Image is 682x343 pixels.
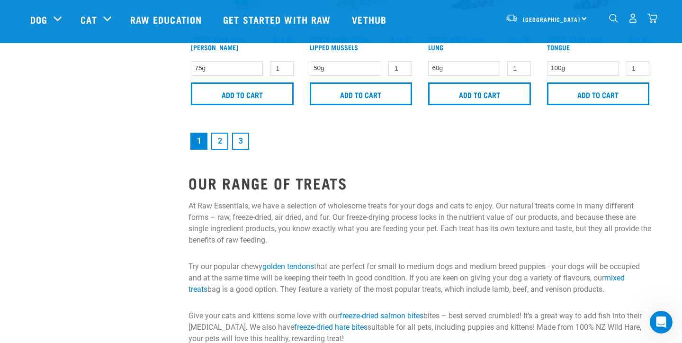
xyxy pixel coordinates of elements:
span: [GEOGRAPHIC_DATA] [523,18,580,21]
a: Freeze Dried Lamb Lung [428,37,484,48]
a: Vethub [342,0,398,38]
img: home-icon-1@2x.png [609,14,618,23]
a: Page 1 [190,133,207,150]
a: freeze-dried hare bites [294,323,368,332]
h2: OUR RANGE OF TREATS [188,174,652,191]
a: Raw Education [121,0,214,38]
a: mixed treats [188,273,625,294]
input: Add to cart [191,82,294,105]
a: Dog [30,12,47,27]
img: user.png [628,13,638,23]
p: At Raw Essentials, we have a selection of wholesome treats for your dogs and cats to enjoy. Our n... [188,200,652,246]
a: Freeze Dried Green Lipped Mussels [310,37,368,48]
input: 1 [626,61,649,76]
a: Freeze Dried King [PERSON_NAME] [191,37,245,48]
a: Get started with Raw [214,0,342,38]
a: Cat [81,12,97,27]
input: 1 [270,61,294,76]
a: golden tendons [262,262,314,271]
a: Goto page 3 [232,133,249,150]
img: van-moving.png [505,14,518,22]
a: Goto page 2 [211,133,228,150]
input: Add to cart [428,82,531,105]
a: freeze-dried salmon bites [340,311,423,320]
input: Add to cart [310,82,413,105]
img: home-icon@2x.png [647,13,657,23]
input: 1 [507,61,531,76]
iframe: Intercom live chat [650,311,673,334]
nav: pagination [188,131,652,152]
a: Freeze Dried Lamb Tongue [547,37,603,48]
p: Try our popular chewy that are perfect for small to medium dogs and medium breed puppies - your d... [188,261,652,295]
input: 1 [388,61,412,76]
input: Add to cart [547,82,650,105]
